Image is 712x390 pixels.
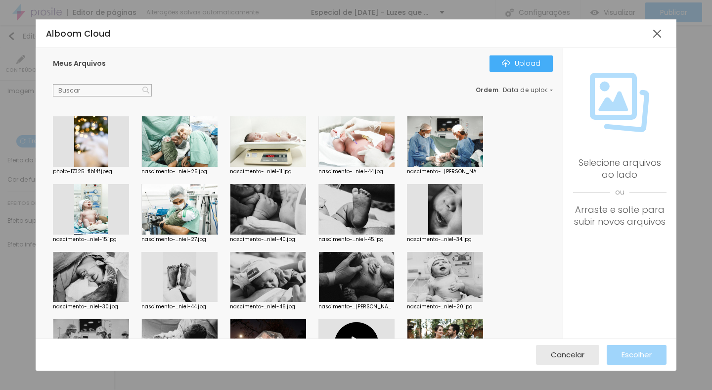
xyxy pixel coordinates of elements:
[536,345,599,365] button: Cancelar
[407,304,483,309] div: nascimento-...niel-20.jpg
[407,169,483,174] div: nascimento-...[PERSON_NAME]-4.jpg
[476,87,553,93] div: :
[53,304,129,309] div: nascimento-...niel-30.jpg
[53,237,129,242] div: nascimento-...niel-15.jpg
[489,55,553,71] button: IconeUpload
[503,87,554,93] span: Data de upload
[53,58,106,68] span: Meus Arquivos
[141,304,218,309] div: nascimento-...niel-44.jpg
[590,73,649,132] img: Icone
[318,169,395,174] div: nascimento-...niel-44.jpg
[53,169,129,174] div: photo-17325...f1b14f.jpeg
[46,28,111,40] span: Alboom Cloud
[318,237,395,242] div: nascimento-...niel-45.jpg
[551,350,584,359] span: Cancelar
[230,237,306,242] div: nascimento-...niel-40.jpg
[622,350,652,359] span: Escolher
[407,237,483,242] div: nascimento-...niel-34.jpg
[573,181,667,204] span: ou
[318,304,395,309] div: nascimento-...[PERSON_NAME]-6.jpg
[573,157,667,228] div: Selecione arquivos ao lado Arraste e solte para subir novos arquivos
[230,304,306,309] div: nascimento-...niel-46.jpg
[607,345,667,365] button: Escolher
[53,84,152,97] input: Buscar
[230,169,306,174] div: nascimento-...niel-11.jpg
[502,59,510,67] img: Icone
[142,87,149,94] img: Icone
[502,59,540,67] div: Upload
[141,237,218,242] div: nascimento-...niel-27.jpg
[141,169,218,174] div: nascimento-...niel-25.jpg
[476,86,499,94] span: Ordem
